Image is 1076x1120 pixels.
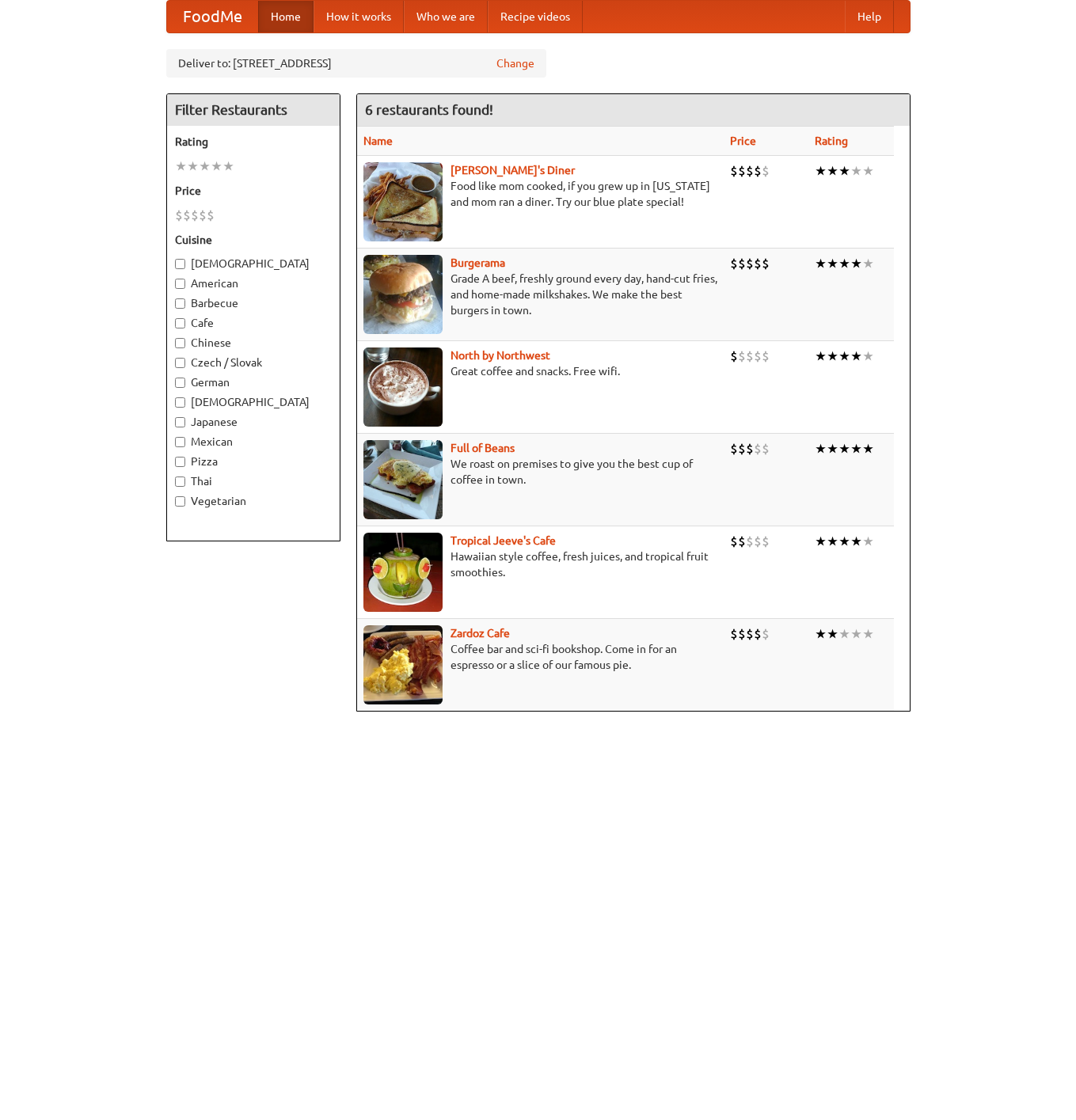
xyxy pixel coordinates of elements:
[167,94,340,126] h4: Filter Restaurants
[175,457,185,467] input: Pizza
[862,162,874,180] li: ★
[827,347,838,365] li: ★
[838,347,850,365] li: ★
[754,162,762,180] li: $
[827,533,838,550] li: ★
[746,533,754,550] li: $
[754,347,762,365] li: $
[838,162,850,180] li: ★
[175,414,332,430] label: Japanese
[363,178,717,210] p: Food like mom cooked, if you grew up in [US_STATE] and mom ran a diner. Try our blue plate special!
[754,440,762,457] li: $
[754,533,762,550] li: $
[175,232,332,248] h5: Cuisine
[862,625,874,643] li: ★
[488,1,583,32] a: Recipe videos
[815,440,827,457] li: ★
[730,162,738,180] li: $
[850,533,862,550] li: ★
[746,255,754,272] li: $
[850,440,862,457] li: ★
[175,318,185,328] input: Cafe
[738,162,746,180] li: $
[496,55,534,71] a: Change
[175,374,332,390] label: German
[314,1,404,32] a: How it works
[762,347,770,365] li: $
[175,335,332,351] label: Chinese
[191,207,199,224] li: $
[738,255,746,272] li: $
[762,440,770,457] li: $
[815,255,827,272] li: ★
[175,394,332,410] label: [DEMOGRAPHIC_DATA]
[199,158,211,175] li: ★
[451,256,505,269] a: Burgerama
[175,158,187,175] li: ★
[363,549,717,580] p: Hawaiian style coffee, fresh juices, and tropical fruit smoothies.
[175,434,332,450] label: Mexican
[746,440,754,457] li: $
[451,442,515,454] a: Full of Beans
[211,158,222,175] li: ★
[175,259,185,269] input: [DEMOGRAPHIC_DATA]
[175,134,332,150] h5: Rating
[363,533,443,612] img: jeeves.jpg
[175,378,185,388] input: German
[451,164,575,177] a: [PERSON_NAME]'s Diner
[762,255,770,272] li: $
[199,207,207,224] li: $
[827,162,838,180] li: ★
[827,440,838,457] li: ★
[815,162,827,180] li: ★
[862,533,874,550] li: ★
[815,135,848,147] a: Rating
[363,271,717,318] p: Grade A beef, freshly ground every day, hand-cut fries, and home-made milkshakes. We make the bes...
[738,533,746,550] li: $
[838,440,850,457] li: ★
[730,440,738,457] li: $
[175,355,332,370] label: Czech / Slovak
[762,533,770,550] li: $
[451,349,550,362] a: North by Northwest
[850,625,862,643] li: ★
[754,255,762,272] li: $
[730,255,738,272] li: $
[738,625,746,643] li: $
[738,440,746,457] li: $
[746,625,754,643] li: $
[730,625,738,643] li: $
[762,162,770,180] li: $
[175,207,183,224] li: $
[404,1,488,32] a: Who we are
[730,135,756,147] a: Price
[827,625,838,643] li: ★
[222,158,234,175] li: ★
[175,476,185,487] input: Thai
[451,534,556,547] b: Tropical Jeeve's Cafe
[363,641,717,673] p: Coffee bar and sci-fi bookshop. Come in for an espresso or a slice of our famous pie.
[175,358,185,368] input: Czech / Slovak
[850,255,862,272] li: ★
[258,1,314,32] a: Home
[175,417,185,427] input: Japanese
[746,162,754,180] li: $
[451,627,510,640] b: Zardoz Cafe
[175,437,185,447] input: Mexican
[762,625,770,643] li: $
[175,473,332,489] label: Thai
[862,440,874,457] li: ★
[862,255,874,272] li: ★
[862,347,874,365] li: ★
[850,347,862,365] li: ★
[183,207,191,224] li: $
[363,135,393,147] a: Name
[363,347,443,427] img: north.jpg
[838,255,850,272] li: ★
[175,183,332,199] h5: Price
[175,493,332,509] label: Vegetarian
[175,279,185,289] input: American
[187,158,199,175] li: ★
